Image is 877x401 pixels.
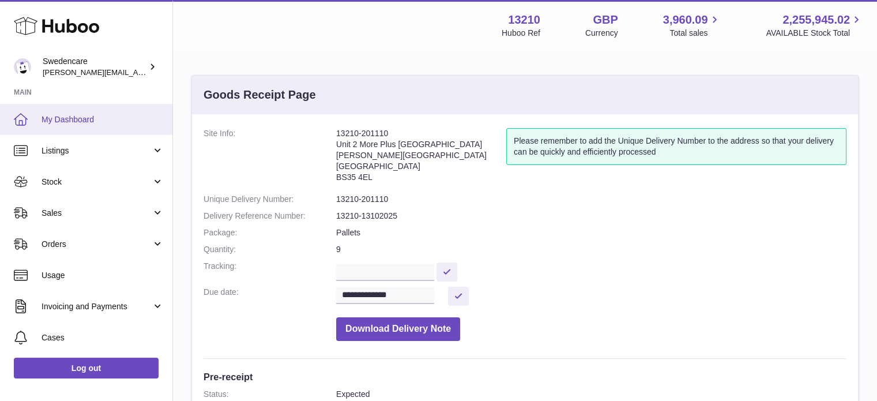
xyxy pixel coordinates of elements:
span: Orders [42,239,152,250]
h3: Pre-receipt [204,370,846,383]
img: rebecca.fall@swedencare.co.uk [14,58,31,76]
span: AVAILABLE Stock Total [766,28,863,39]
dt: Package: [204,227,336,238]
span: Cases [42,332,164,343]
span: Stock [42,177,152,188]
dt: Unique Delivery Number: [204,194,336,205]
span: Listings [42,145,152,156]
dd: 9 [336,244,846,255]
span: 2,255,945.02 [782,12,850,28]
h3: Goods Receipt Page [204,87,316,103]
dt: Status: [204,389,336,400]
span: My Dashboard [42,114,164,125]
button: Download Delivery Note [336,317,460,341]
dt: Site Info: [204,128,336,188]
div: Huboo Ref [502,28,540,39]
span: [PERSON_NAME][EMAIL_ADDRESS][DOMAIN_NAME] [43,68,231,77]
span: Usage [42,270,164,281]
dt: Delivery Reference Number: [204,211,336,222]
span: Total sales [669,28,721,39]
div: Currency [585,28,618,39]
dt: Due date: [204,287,336,306]
dd: Expected [336,389,846,400]
a: Log out [14,358,159,378]
span: Invoicing and Payments [42,301,152,312]
address: 13210-201110 Unit 2 More Plus [GEOGRAPHIC_DATA] [PERSON_NAME][GEOGRAPHIC_DATA] [GEOGRAPHIC_DATA] ... [336,128,506,188]
dt: Quantity: [204,244,336,255]
span: 3,960.09 [663,12,708,28]
strong: GBP [593,12,618,28]
strong: 13210 [508,12,540,28]
dt: Tracking: [204,261,336,281]
a: 3,960.09 Total sales [663,12,721,39]
div: Swedencare [43,56,146,78]
dd: 13210-201110 [336,194,846,205]
div: Please remember to add the Unique Delivery Number to the address so that your delivery can be qui... [506,128,846,165]
dd: 13210-13102025 [336,211,846,222]
a: 2,255,945.02 AVAILABLE Stock Total [766,12,863,39]
dd: Pallets [336,227,846,238]
span: Sales [42,208,152,219]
